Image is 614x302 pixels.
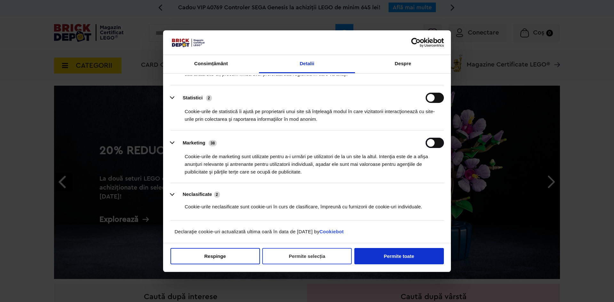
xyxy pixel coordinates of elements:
[170,190,224,198] button: Neclasificate (2)
[319,229,344,234] a: Cookiebot
[354,248,444,264] button: Permite toate
[388,38,444,47] a: Usercentrics Cookiebot - opens in a new window
[209,140,217,146] span: 38
[214,191,220,198] span: 2
[170,93,216,103] button: Statistici (2)
[170,148,444,176] div: Cookie-urile de marketing sunt utilizate pentru a-i urmări pe utilizatori de la un site la altul....
[355,55,451,73] a: Despre
[170,103,444,123] div: Cookie-urile de statistică îi ajută pe proprietarii unui site să înţeleagă modul în care vizitato...
[206,95,212,101] span: 2
[259,55,355,73] a: Detalii
[183,140,205,145] label: Marketing
[165,228,449,241] div: Declaraţie cookie-uri actualizată ultima oară în data de [DATE] by
[183,95,203,100] label: Statistici
[170,37,206,48] img: siglă
[163,55,259,73] a: Consimțământ
[170,138,221,148] button: Marketing (38)
[170,248,260,264] button: Respinge
[262,248,352,264] button: Permite selecția
[170,198,444,211] div: Cookie-urile neclasificate sunt cookie-uri în curs de clasificare, împreună cu furnizorii de cook...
